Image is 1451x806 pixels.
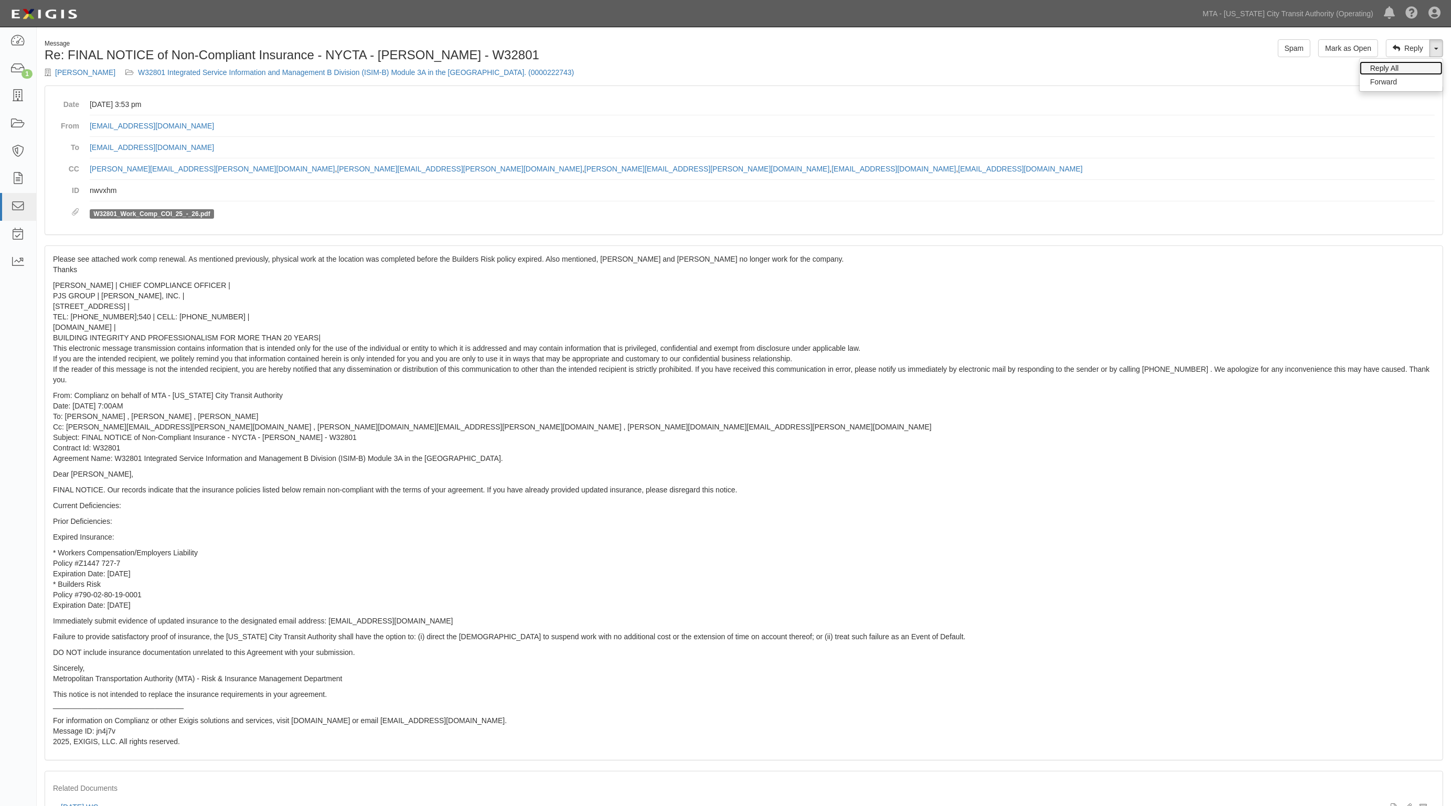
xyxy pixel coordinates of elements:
p: [PERSON_NAME] | CHIEF COMPLIANCE OFFICER | PJS GROUP | [PERSON_NAME], INC. | [STREET_ADDRESS] | T... [53,280,1435,385]
p: For information on Complianz or other Exigis solutions and services, visit [DOMAIN_NAME] or email... [53,715,1435,747]
dt: From [53,115,79,131]
p: Expired Insurance: [53,532,1435,542]
p: Sincerely, Metropolitan Transportation Authority (MTA) - Risk & Insurance Management Department [53,663,1435,684]
p: Please see attached work comp renewal. As mentioned previously, physical work at the location was... [53,254,1435,275]
dt: CC [53,158,79,174]
p: * Workers Compensation/Employers Liability Policy #Z1447 727-7 Expiration Date: [DATE] * Builders... [53,547,1435,610]
a: W32801 Integrated Service Information and Management B Division (ISIM-B) Module 3A in the [GEOGRA... [138,68,574,77]
a: Forward [1360,75,1443,89]
a: MTA - [US_STATE] City Transit Authority (Operating) [1198,3,1379,24]
p: DO NOT include insurance documentation unrelated to this Agreement with your submission. [53,647,1435,658]
p: Prior Deficiencies: [53,516,1435,526]
p: Immediately submit evidence of updated insurance to the designated email address: [EMAIL_ADDRESS]... [53,616,1435,626]
p: Current Deficiencies: [53,500,1435,511]
a: Spam [1278,39,1311,57]
h5: Related Documents [53,784,1435,792]
i: Attachments [72,209,79,216]
a: Reply All [1360,61,1443,75]
a: [EMAIL_ADDRESS][DOMAIN_NAME] [90,143,214,152]
a: [PERSON_NAME][EMAIL_ADDRESS][PERSON_NAME][DOMAIN_NAME] [337,165,582,173]
a: W32801_Work_Comp_COI_25_-_26.pdf [93,210,210,218]
p: Failure to provide satisfactory proof of insurance, the [US_STATE] City Transit Authority shall h... [53,631,1435,642]
img: logo-5460c22ac91f19d4615b14bd174203de0afe785f0fc80cf4dbbc73dc1793850b.png [8,5,80,24]
dd: nwvxhm [90,180,1435,201]
p: This notice is not intended to replace the insurance requirements in your agreement. ____________... [53,689,1435,710]
a: Mark as Open [1318,39,1378,57]
dd: , , , , [90,158,1435,180]
dd: [DATE] 3:53 pm [90,94,1435,115]
a: [EMAIL_ADDRESS][DOMAIN_NAME] [958,165,1083,173]
a: Reply [1386,39,1430,57]
dt: To [53,137,79,153]
i: Help Center - Complianz [1405,7,1418,20]
div: Message [45,39,736,48]
p: Dear [PERSON_NAME], [53,469,1435,479]
a: [EMAIL_ADDRESS][DOMAIN_NAME] [90,122,214,130]
p: FINAL NOTICE. Our records indicate that the insurance policies listed below remain non-compliant ... [53,485,1435,495]
dt: ID [53,180,79,196]
dt: Date [53,94,79,110]
div: 1 [22,69,33,79]
a: [EMAIL_ADDRESS][DOMAIN_NAME] [831,165,956,173]
a: [PERSON_NAME][EMAIL_ADDRESS][PERSON_NAME][DOMAIN_NAME] [90,165,335,173]
p: From: Complianz on behalf of MTA - [US_STATE] City Transit Authority Date: [DATE] 7:00AM To: [PER... [53,390,1435,464]
h1: Re: FINAL NOTICE of Non-Compliant Insurance - NYCTA - [PERSON_NAME] - W32801 [45,48,736,62]
a: [PERSON_NAME] [55,68,115,77]
a: [PERSON_NAME][EMAIL_ADDRESS][PERSON_NAME][DOMAIN_NAME] [584,165,830,173]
